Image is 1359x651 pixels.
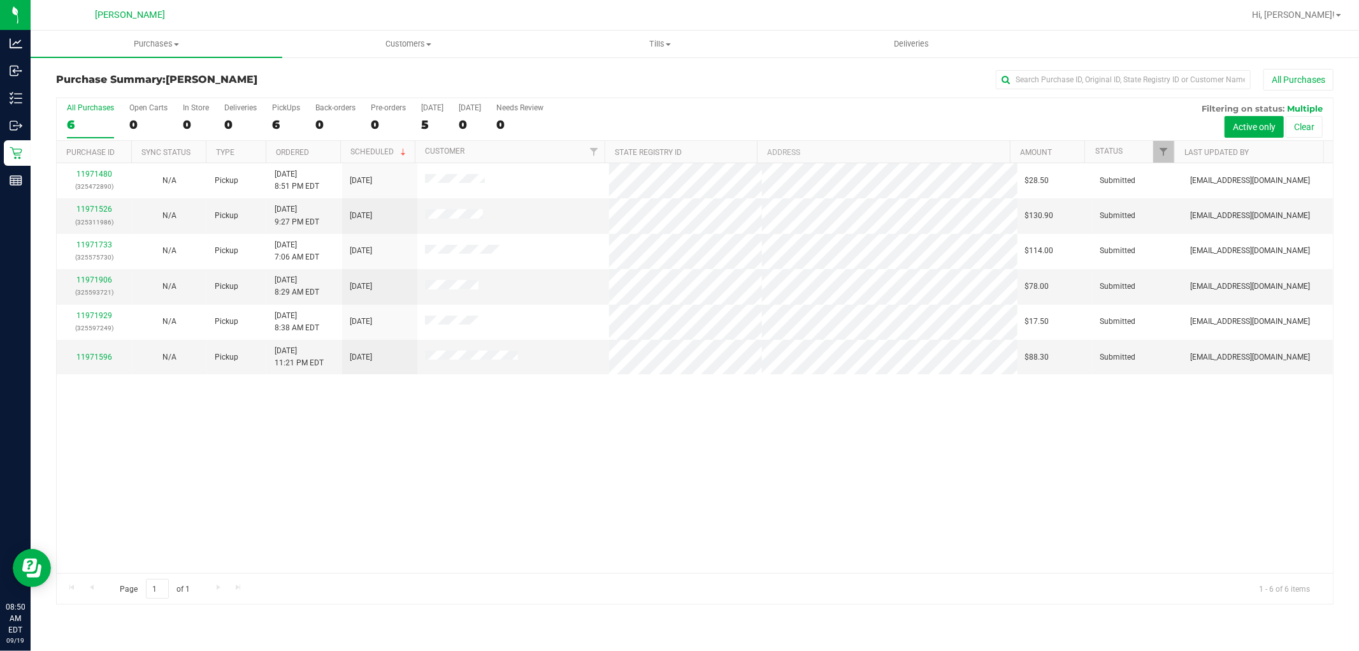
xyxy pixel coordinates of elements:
span: Submitted [1100,210,1136,222]
span: Deliveries [877,38,946,50]
button: N/A [162,351,176,363]
span: [DATE] [350,245,372,257]
div: Open Carts [129,103,168,112]
span: Pickup [215,210,238,222]
a: 11971906 [76,275,112,284]
div: 0 [224,117,257,132]
p: (325472890) [64,180,124,193]
div: In Store [183,103,209,112]
input: Search Purchase ID, Original ID, State Registry ID or Customer Name... [996,70,1251,89]
a: Deliveries [786,31,1037,57]
a: Filter [1153,141,1174,163]
span: Not Applicable [162,317,176,326]
inline-svg: Inventory [10,92,22,105]
span: [DATE] [350,281,372,293]
div: 0 [496,117,543,132]
span: $114.00 [1025,245,1054,257]
span: [EMAIL_ADDRESS][DOMAIN_NAME] [1190,245,1310,257]
span: [DATE] 7:06 AM EDT [275,239,319,263]
h3: Purchase Summary: [56,74,482,85]
a: 11971480 [76,170,112,179]
a: State Registry ID [615,148,682,157]
a: 11971929 [76,311,112,320]
button: N/A [162,245,176,257]
div: 0 [183,117,209,132]
a: Type [217,148,235,157]
span: $78.00 [1025,281,1049,293]
div: Needs Review [496,103,543,112]
span: [EMAIL_ADDRESS][DOMAIN_NAME] [1190,281,1310,293]
span: Submitted [1100,175,1136,187]
inline-svg: Outbound [10,119,22,132]
a: Customer [425,147,464,156]
th: Address [757,141,1010,163]
a: 11971733 [76,240,112,249]
span: 1 - 6 of 6 items [1249,579,1320,598]
a: 11971596 [76,353,112,362]
iframe: Resource center [13,549,51,587]
input: 1 [146,579,169,599]
span: Submitted [1100,281,1136,293]
button: Clear [1286,116,1323,138]
div: Deliveries [224,103,257,112]
span: Not Applicable [162,176,176,185]
span: $88.30 [1025,351,1049,363]
span: Pickup [215,351,238,363]
a: Purchase ID [66,148,115,157]
p: (325575730) [64,251,124,263]
a: Last Updated By [1184,148,1249,157]
button: N/A [162,281,176,293]
a: Filter [584,141,605,163]
span: [EMAIL_ADDRESS][DOMAIN_NAME] [1190,175,1310,187]
span: Customers [283,38,533,50]
span: [EMAIL_ADDRESS][DOMAIN_NAME] [1190,210,1310,222]
div: All Purchases [67,103,114,112]
inline-svg: Analytics [10,37,22,50]
span: Pickup [215,281,238,293]
span: [DATE] [350,175,372,187]
span: Pickup [215,316,238,328]
span: [DATE] 8:38 AM EDT [275,310,319,334]
button: N/A [162,175,176,187]
span: Page of 1 [109,579,201,599]
inline-svg: Inbound [10,64,22,77]
div: [DATE] [459,103,481,112]
span: Tills [535,38,785,50]
span: [DATE] [350,316,372,328]
a: Sync Status [141,148,191,157]
span: Not Applicable [162,353,176,362]
div: Back-orders [315,103,356,112]
span: Multiple [1287,103,1323,113]
div: 0 [129,117,168,132]
button: All Purchases [1263,69,1334,91]
div: PickUps [272,103,300,112]
span: Not Applicable [162,211,176,220]
p: (325593721) [64,286,124,298]
div: Pre-orders [371,103,406,112]
a: Status [1095,147,1123,156]
span: Submitted [1100,351,1136,363]
span: [EMAIL_ADDRESS][DOMAIN_NAME] [1190,316,1310,328]
a: Scheduled [350,147,408,156]
span: [DATE] [350,351,372,363]
span: [PERSON_NAME] [95,10,165,20]
button: Active only [1225,116,1284,138]
span: [PERSON_NAME] [166,73,257,85]
p: 08:50 AM EDT [6,601,25,636]
span: $17.50 [1025,316,1049,328]
div: 6 [67,117,114,132]
span: $28.50 [1025,175,1049,187]
p: 09/19 [6,636,25,645]
inline-svg: Reports [10,174,22,187]
a: 11971526 [76,205,112,214]
span: [DATE] [350,210,372,222]
span: Pickup [215,245,238,257]
button: N/A [162,210,176,222]
a: Customers [282,31,534,57]
span: [DATE] 8:51 PM EDT [275,168,319,193]
a: Purchases [31,31,282,57]
p: (325597249) [64,322,124,334]
a: Amount [1021,148,1053,157]
p: (325311986) [64,216,124,228]
a: Tills [534,31,786,57]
